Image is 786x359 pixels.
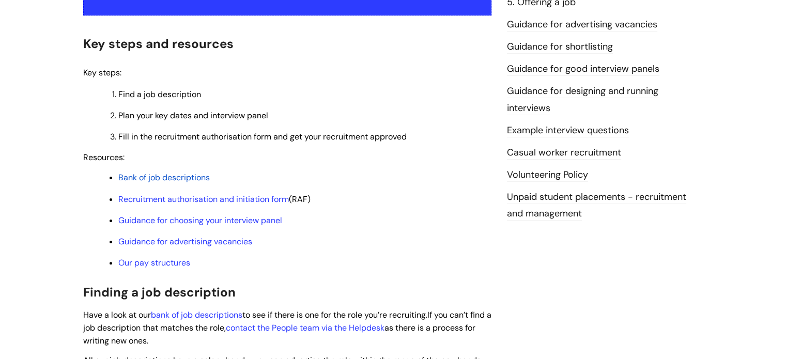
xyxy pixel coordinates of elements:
a: Guidance for advertising vacancies [118,236,252,247]
span: Key steps and resources [83,36,234,52]
a: Guidance for shortlisting [507,40,613,54]
a: Guidance for designing and running interviews [507,85,658,115]
span: Finding a job description [83,284,236,300]
a: Bank of job descriptions [118,172,210,183]
span: If you can’t find a job description that matches the role, as there is a process for writing new ... [83,309,491,346]
a: Guidance for good interview panels [507,63,659,76]
a: Our pay structures [118,257,190,268]
p: (RAF) [118,194,491,205]
span: Fill in the recruitment authorisation form and get your recruitment approved [118,131,407,142]
a: bank of job descriptions [151,309,242,320]
a: Example interview questions [507,124,629,137]
a: Guidance for choosing your interview panel [118,215,282,226]
span: Plan your key dates and interview panel [118,110,268,121]
span: Key steps: [83,67,121,78]
a: Unpaid student placements - recruitment and management [507,191,686,221]
span: Find a job description [118,89,201,100]
a: Casual worker recruitment [507,146,621,160]
a: Guidance for advertising vacancies [507,18,657,32]
span: Have a look at our to see if there is one for the role you’re recruiting. [83,309,427,320]
span: Resources: [83,152,125,163]
a: Volunteering Policy [507,168,588,182]
a: contact the People team via the Helpdesk [226,322,384,333]
a: Recruitment authorisation and initiation form [118,194,289,205]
